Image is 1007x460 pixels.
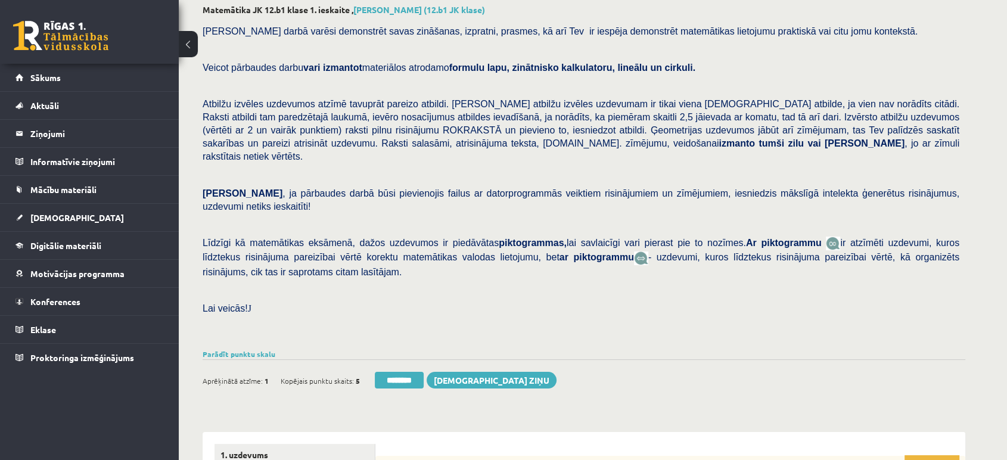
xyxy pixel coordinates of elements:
span: [DEMOGRAPHIC_DATA] [30,212,124,223]
a: Konferences [15,288,164,315]
span: 1 [265,372,269,390]
img: JfuEzvunn4EvwAAAAASUVORK5CYII= [826,237,840,250]
span: Eklase [30,324,56,335]
a: Proktoringa izmēģinājums [15,344,164,371]
b: tumši zilu vai [PERSON_NAME] [759,138,905,148]
a: Sākums [15,64,164,91]
a: Aktuāli [15,92,164,119]
b: izmanto [719,138,754,148]
span: Kopējais punktu skaits: [281,372,354,390]
legend: Ziņojumi [30,120,164,147]
b: vari izmantot [303,63,362,73]
span: 5 [356,372,360,390]
img: wKvN42sLe3LLwAAAABJRU5ErkJggg== [634,251,648,265]
a: [DEMOGRAPHIC_DATA] [15,204,164,231]
span: Sākums [30,72,61,83]
span: , ja pārbaudes darbā būsi pievienojis failus ar datorprogrammās veiktiem risinājumiem un zīmējumi... [203,188,959,212]
a: [DEMOGRAPHIC_DATA] ziņu [427,372,557,388]
a: Rīgas 1. Tālmācības vidusskola [13,21,108,51]
span: [PERSON_NAME] [203,188,282,198]
a: Informatīvie ziņojumi [15,148,164,175]
a: Mācību materiāli [15,176,164,203]
span: Aktuāli [30,100,59,111]
span: J [248,303,251,313]
span: Veicot pārbaudes darbu materiālos atrodamo [203,63,695,73]
legend: Informatīvie ziņojumi [30,148,164,175]
a: Ziņojumi [15,120,164,147]
a: Parādīt punktu skalu [203,349,275,359]
b: formulu lapu, zinātnisko kalkulatoru, lineālu un cirkuli. [449,63,695,73]
a: [PERSON_NAME] (12.b1 JK klase) [353,4,485,15]
span: Digitālie materiāli [30,240,101,251]
span: [PERSON_NAME] darbā varēsi demonstrēt savas zināšanas, izpratni, prasmes, kā arī Tev ir iespēja d... [203,26,918,36]
body: Bagātinātā teksta redaktors, wiswyg-editor-47024952927580-1757071419-824 [12,12,564,24]
h2: Matemātika JK 12.b1 klase 1. ieskaite , [203,5,965,15]
a: Motivācijas programma [15,260,164,287]
span: - uzdevumi, kuros līdztekus risinājuma pareizībai vērtē, kā organizēts risinājums, cik tas ir sap... [203,252,959,276]
b: Ar piktogrammu [746,238,822,248]
a: Digitālie materiāli [15,232,164,259]
b: piktogrammas, [499,238,567,248]
span: Motivācijas programma [30,268,125,279]
span: Konferences [30,296,80,307]
span: Līdzīgi kā matemātikas eksāmenā, dažos uzdevumos ir piedāvātas lai savlaicīgi vari pierast pie to... [203,238,826,248]
a: Eklase [15,316,164,343]
span: Proktoringa izmēģinājums [30,352,134,363]
span: Lai veicās! [203,303,248,313]
span: Aprēķinātā atzīme: [203,372,263,390]
span: Atbilžu izvēles uzdevumos atzīmē tavuprāt pareizo atbildi. [PERSON_NAME] atbilžu izvēles uzdevuma... [203,99,959,161]
b: ar piktogrammu [560,252,634,262]
span: Mācību materiāli [30,184,97,195]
